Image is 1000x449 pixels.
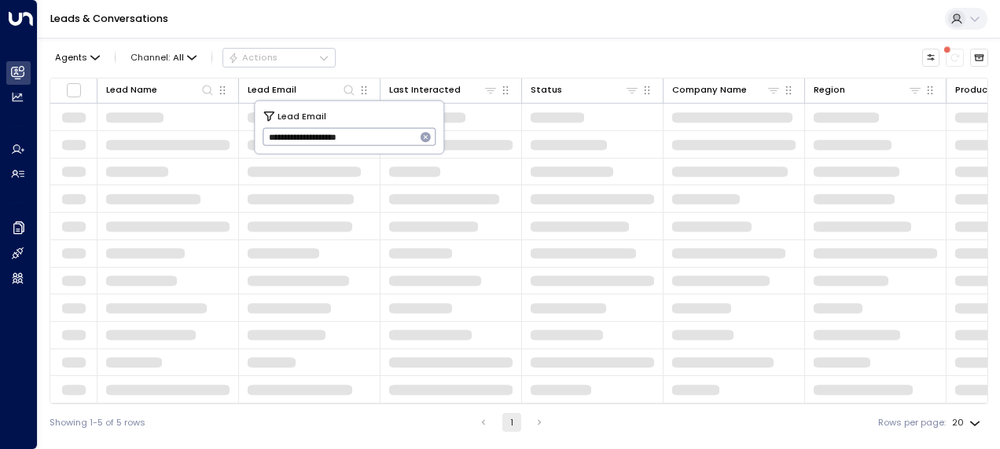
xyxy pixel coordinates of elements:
span: Lead Email [278,108,326,122]
button: page 1 [502,413,521,432]
div: Showing 1-5 of 5 rows [50,416,145,429]
div: Product [955,82,992,97]
div: Lead Name [106,82,157,97]
div: Button group with a nested menu [222,48,336,67]
span: There are new threads available. Refresh the grid to view the latest updates. [946,49,964,67]
span: Agents [55,53,87,62]
div: Company Name [672,82,781,97]
div: Lead Name [106,82,215,97]
button: Agents [50,49,105,66]
div: Status [531,82,562,97]
div: Region [814,82,845,97]
a: Leads & Conversations [50,12,168,25]
div: Last Interacted [389,82,461,97]
button: Archived Leads [970,49,988,67]
div: 20 [952,413,983,433]
div: Lead Email [248,82,356,97]
div: Status [531,82,639,97]
span: Channel: [125,49,201,66]
div: Region [814,82,922,97]
nav: pagination navigation [473,413,550,432]
div: Lead Email [248,82,296,97]
button: Channel:All [125,49,201,66]
div: Last Interacted [389,82,498,97]
span: All [173,53,184,63]
div: Company Name [672,82,747,97]
button: Actions [222,48,336,67]
button: Customize [922,49,940,67]
div: Actions [228,52,278,63]
label: Rows per page: [878,416,946,429]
